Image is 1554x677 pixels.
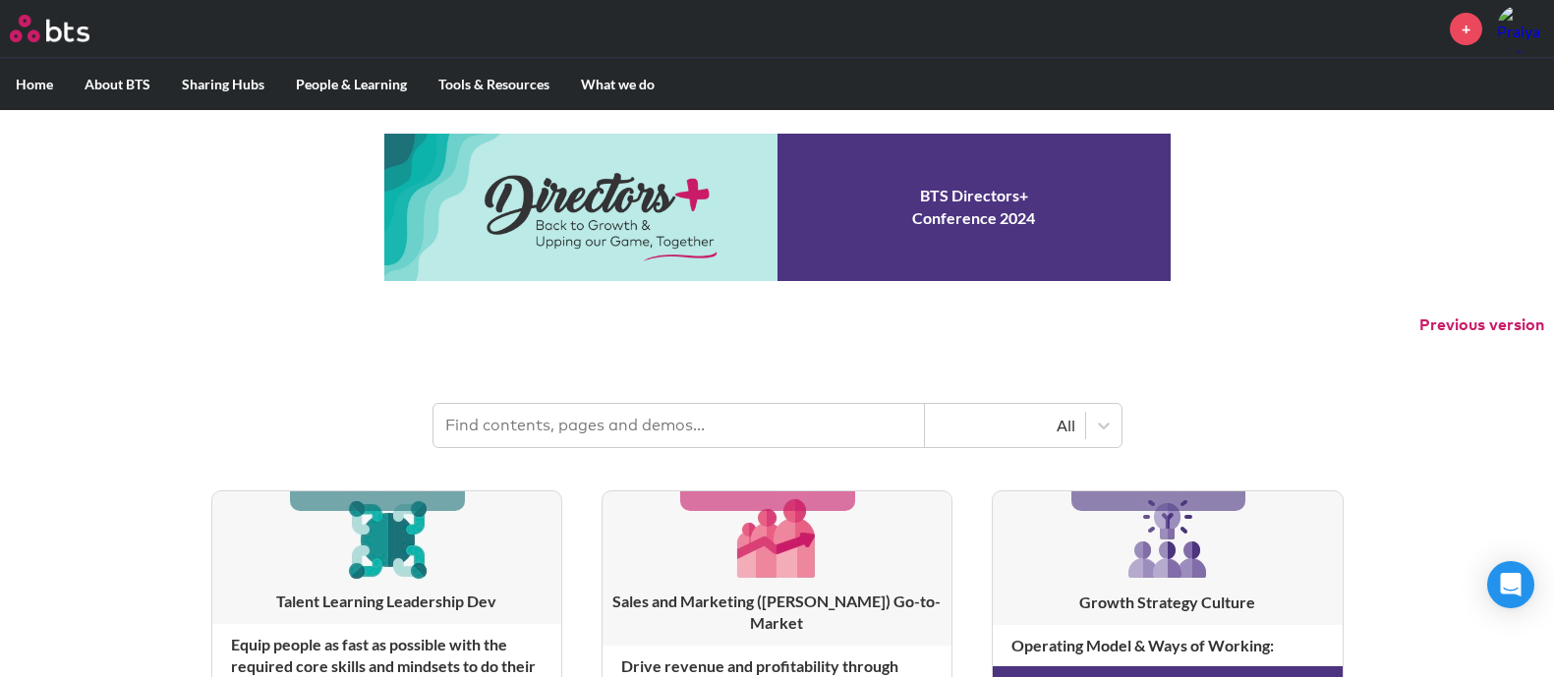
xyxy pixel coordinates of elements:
[10,15,126,42] a: Go home
[1450,13,1482,45] a: +
[69,59,166,110] label: About BTS
[340,491,433,585] img: [object Object]
[166,59,280,110] label: Sharing Hubs
[433,404,925,447] input: Find contents, pages and demos...
[1121,491,1215,586] img: [object Object]
[1419,314,1544,336] button: Previous version
[10,15,89,42] img: BTS Logo
[935,415,1075,436] div: All
[993,592,1342,613] h3: Growth Strategy Culture
[730,491,824,585] img: [object Object]
[1497,5,1544,52] a: Profile
[212,591,561,612] h3: Talent Learning Leadership Dev
[384,134,1171,281] a: Conference 2024
[603,591,951,635] h3: Sales and Marketing ([PERSON_NAME]) Go-to-Market
[280,59,423,110] label: People & Learning
[423,59,565,110] label: Tools & Resources
[565,59,670,110] label: What we do
[1497,5,1544,52] img: Praiya Thawornwattanaphol
[993,625,1342,666] h4: Operating Model & Ways of Working :
[1487,561,1534,608] div: Open Intercom Messenger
